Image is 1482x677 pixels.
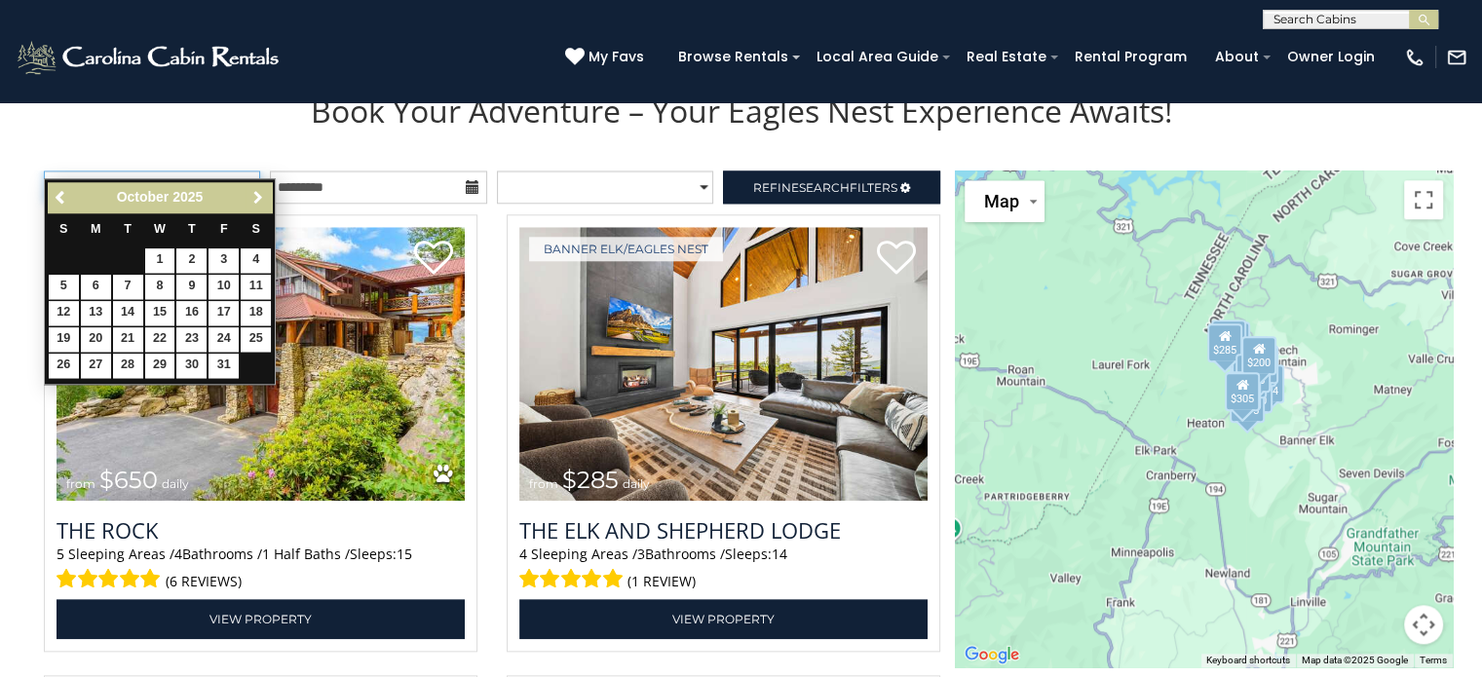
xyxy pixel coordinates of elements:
[414,239,453,280] a: Add to favorites
[166,569,242,594] span: (6 reviews)
[49,275,79,299] a: 5
[519,227,928,501] a: The Elk And Shepherd Lodge from $285 daily
[59,222,67,236] span: Sunday
[565,47,649,68] a: My Favs
[262,545,350,563] span: 1 Half Baths /
[145,275,175,299] a: 8
[176,301,207,325] a: 16
[1205,42,1269,72] a: About
[1241,336,1276,375] div: $200
[124,222,132,236] span: Tuesday
[1446,47,1467,68] img: mail-regular-white.png
[15,38,285,77] img: White-1-2.png
[57,599,465,639] a: View Property
[529,476,558,491] span: from
[50,185,74,209] a: Previous
[49,354,79,378] a: 26
[1065,42,1197,72] a: Rental Program
[246,185,270,209] a: Next
[209,327,239,352] a: 24
[984,191,1019,211] span: Map
[1277,42,1385,72] a: Owner Login
[209,248,239,273] a: 3
[241,275,271,299] a: 11
[529,237,723,261] a: Banner Elk/Eagles Nest
[519,515,928,545] a: The Elk And Shepherd Lodge
[145,354,175,378] a: 29
[49,301,79,325] a: 12
[57,545,64,563] span: 5
[188,222,196,236] span: Thursday
[519,227,928,501] img: The Elk And Shepherd Lodge
[209,301,239,325] a: 17
[627,569,696,594] span: (1 review)
[1404,47,1425,68] img: phone-regular-white.png
[220,222,228,236] span: Friday
[176,354,207,378] a: 30
[113,301,143,325] a: 14
[1404,180,1443,219] button: Toggle fullscreen view
[81,354,111,378] a: 27
[209,354,239,378] a: 31
[1227,371,1262,410] div: $230
[957,42,1056,72] a: Real Estate
[799,180,850,195] span: Search
[145,327,175,352] a: 22
[241,248,271,273] a: 4
[57,545,465,594] div: Sleeping Areas / Bathrooms / Sleeps:
[519,545,527,563] span: 4
[723,170,939,204] a: RefineSearchFilters
[1404,605,1443,644] button: Map camera controls
[753,180,897,195] span: Refine Filters
[519,599,928,639] a: View Property
[29,90,1453,132] h1: Book Your Adventure – Your Eagles Nest Experience Awaits!
[57,515,465,545] a: The Rock
[1211,320,1246,358] div: $265
[562,466,619,494] span: $285
[668,42,798,72] a: Browse Rentals
[965,180,1045,222] button: Change map style
[145,248,175,273] a: 1
[81,327,111,352] a: 20
[1206,654,1290,667] button: Keyboard shortcuts
[54,190,69,206] span: Previous
[397,545,412,563] span: 15
[1420,655,1447,665] a: Terms
[772,545,787,563] span: 14
[172,189,203,205] span: 2025
[241,301,271,325] a: 18
[960,642,1024,667] img: Google
[113,327,143,352] a: 21
[176,248,207,273] a: 2
[1225,373,1260,412] div: $305
[960,642,1024,667] a: Open this area in Google Maps (opens a new window)
[113,354,143,378] a: 28
[81,301,111,325] a: 13
[99,466,158,494] span: $650
[154,222,166,236] span: Wednesday
[519,545,928,594] div: Sleeping Areas / Bathrooms / Sleeps:
[807,42,948,72] a: Local Area Guide
[589,47,644,67] span: My Favs
[209,275,239,299] a: 10
[81,275,111,299] a: 6
[117,189,170,205] span: October
[250,190,266,206] span: Next
[252,222,260,236] span: Saturday
[162,476,189,491] span: daily
[91,222,101,236] span: Monday
[1208,323,1243,362] div: $285
[623,476,650,491] span: daily
[113,275,143,299] a: 7
[66,476,95,491] span: from
[241,327,271,352] a: 25
[176,275,207,299] a: 9
[637,545,645,563] span: 3
[174,545,182,563] span: 4
[49,327,79,352] a: 19
[145,301,175,325] a: 15
[1302,655,1408,665] span: Map data ©2025 Google
[176,327,207,352] a: 23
